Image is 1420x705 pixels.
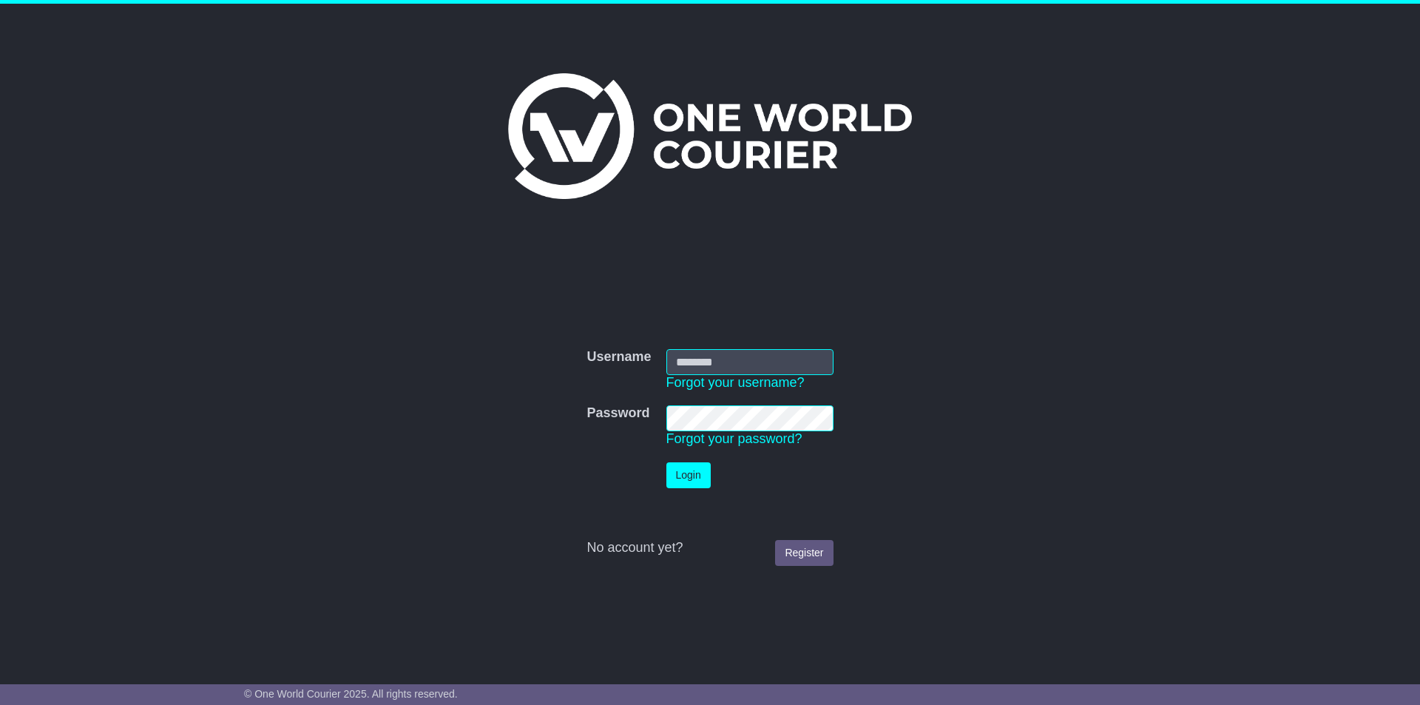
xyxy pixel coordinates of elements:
a: Forgot your password? [666,431,802,446]
button: Login [666,462,711,488]
label: Password [586,405,649,422]
span: © One World Courier 2025. All rights reserved. [244,688,458,700]
img: One World [508,73,912,199]
a: Forgot your username? [666,375,805,390]
a: Register [775,540,833,566]
div: No account yet? [586,540,833,556]
label: Username [586,349,651,365]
